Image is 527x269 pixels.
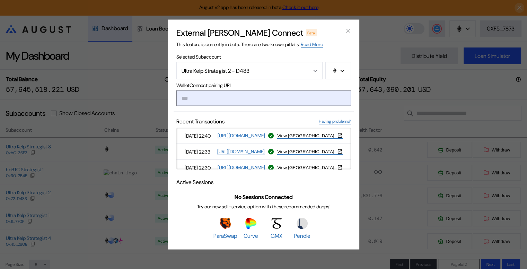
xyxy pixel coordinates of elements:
span: Curve [244,232,258,239]
span: [DATE] 22:33 [185,148,214,155]
button: View [GEOGRAPHIC_DATA] [277,149,342,154]
button: View [GEOGRAPHIC_DATA] [277,133,342,138]
span: [DATE] 22:30 [185,164,215,171]
span: ParaSwap [213,232,237,239]
a: Having problems? [319,119,351,124]
span: This feature is currently in beta. There are two known pitfalls: [176,41,323,48]
img: Curve [245,218,256,229]
a: CurveCurve [239,218,263,239]
a: Read More [301,41,323,48]
span: WalletConnect pairing URI [176,82,351,88]
a: PendlePendle [290,218,314,239]
span: Pendle [294,232,310,239]
a: [URL][DOMAIN_NAME] [217,148,265,155]
span: [DATE] 22:40 [185,132,215,139]
span: Active Sessions [176,179,213,186]
img: chain logo [332,68,337,73]
span: GMX [271,232,282,239]
button: close modal [343,25,354,36]
a: GMXGMX [265,218,288,239]
img: ParaSwap [220,218,231,229]
img: GMX [271,218,282,229]
button: Open menu [176,62,323,79]
span: Recent Transactions [176,118,225,125]
a: View [GEOGRAPHIC_DATA] [277,133,342,139]
div: Beta [306,29,317,36]
a: [URL][DOMAIN_NAME] [218,164,265,171]
a: View [GEOGRAPHIC_DATA] [277,149,342,155]
a: View [GEOGRAPHIC_DATA] [277,165,342,171]
h2: External [PERSON_NAME] Connect [176,27,303,38]
button: chain logo [325,62,351,79]
div: Ultra Kelp Strategist 2 - D483 [182,67,302,74]
img: Pendle [297,218,308,229]
span: Try our new self-service option with these recommended dapps: [197,203,330,209]
a: ParaSwapParaSwap [213,218,237,239]
button: View [GEOGRAPHIC_DATA] [277,165,342,170]
span: Selected Subaccount [176,54,351,60]
span: No Sessions Connected [235,193,293,200]
a: [URL][DOMAIN_NAME] [218,132,265,139]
